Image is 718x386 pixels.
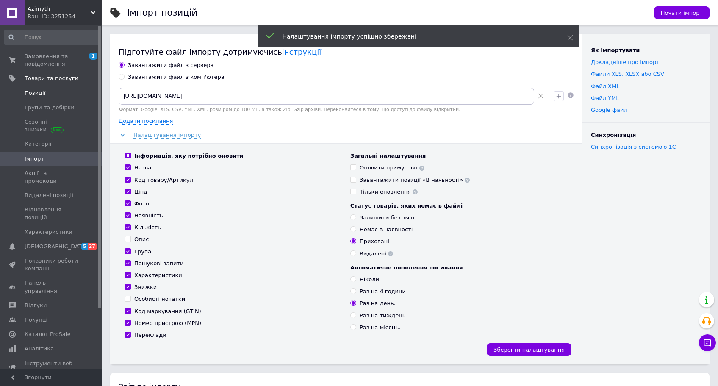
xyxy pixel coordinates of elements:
[119,88,534,105] input: Вкажіть посилання
[134,164,151,172] div: Назва
[360,276,379,283] div: Ніколи
[134,200,149,208] div: Фото
[25,243,87,250] span: [DEMOGRAPHIC_DATA]
[360,324,400,331] div: Раз на місяць.
[360,164,424,172] div: Оновити примусово
[25,53,78,68] span: Замовлення та повідомлення
[25,302,47,309] span: Відгуки
[119,47,574,57] div: Підготуйте файл імпорту дотримуючись
[28,13,102,20] div: Ваш ID: 3251254
[128,73,225,81] div: Завантажити файл з комп'ютера
[283,32,546,41] div: Налаштування імпорту успішно збережені
[360,188,418,196] div: Тільки оновлення
[25,228,72,236] span: Характеристики
[134,212,163,219] div: Наявність
[25,155,44,163] span: Імпорт
[134,176,193,184] div: Код товару/Артикул
[350,202,567,210] div: Статус товарів, яких немає в файлі
[134,248,151,255] div: Група
[360,214,414,222] div: Залишити без змін
[487,343,571,356] button: Зберегти налаштування
[134,224,161,231] div: Кількість
[25,206,78,221] span: Відновлення позицій
[134,295,185,303] div: Особисті нотатки
[591,47,701,54] div: Як імпортувати
[360,238,389,245] div: Приховані
[25,118,78,133] span: Сезонні знижки
[591,59,660,65] a: Докладніше про імпорт
[661,10,703,16] span: Почати імпорт
[591,144,676,150] a: Синхронізація з системою 1С
[25,360,78,375] span: Інструменти веб-майстра та SEO
[360,300,396,307] div: Раз на день.
[25,279,78,294] span: Панель управління
[360,288,406,295] div: Раз на 4 години
[134,152,244,160] div: Інформація, яку потрібно оновити
[25,75,78,82] span: Товари та послуги
[25,257,78,272] span: Показники роботи компанії
[4,30,100,45] input: Пошук
[134,188,147,196] div: Ціна
[360,250,393,258] div: Видалені
[360,176,470,184] div: Завантажити позиції «В наявності»
[350,152,567,160] div: Загальні налаштування
[654,6,710,19] button: Почати імпорт
[134,308,201,315] div: Код маркування (GTIN)
[591,71,664,77] a: Файли ХLS, XLSX або CSV
[81,243,88,250] span: 5
[134,319,201,327] div: Номер пристрою (MPN)
[591,95,619,101] a: Файл YML
[360,312,407,319] div: Раз на тиждень.
[25,330,70,338] span: Каталог ProSale
[119,107,547,112] div: Формат: Google, XLS, CSV, YML, XML, розміром до 180 МБ, а також Zip, Gzip архіви. Переконайтеся в...
[134,236,149,243] div: Опис
[89,53,97,60] span: 1
[28,5,91,13] span: Azimyth
[133,132,201,139] span: Налаштування імпорту
[282,47,321,56] a: інструкції
[699,334,716,351] button: Чат з покупцем
[493,347,565,353] span: Зберегти налаштування
[360,226,413,233] div: Немає в наявності
[88,243,97,250] span: 27
[591,107,627,113] a: Google файл
[591,131,701,139] div: Синхронізація
[134,331,166,339] div: Переклади
[25,140,51,148] span: Категорії
[25,89,45,97] span: Позиції
[350,264,567,272] div: Автоматичне оновлення посилання
[591,83,619,89] a: Файл XML
[25,104,75,111] span: Групи та добірки
[134,283,157,291] div: Знижки
[127,8,197,18] h1: Імпорт позицій
[119,118,173,125] span: Додати посилання
[25,345,54,353] span: Аналітика
[25,192,73,199] span: Видалені позиції
[25,316,47,324] span: Покупці
[128,61,214,69] div: Завантажити файл з сервера
[134,272,182,279] div: Характеристики
[25,169,78,185] span: Акції та промокоди
[134,260,183,267] div: Пошукові запити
